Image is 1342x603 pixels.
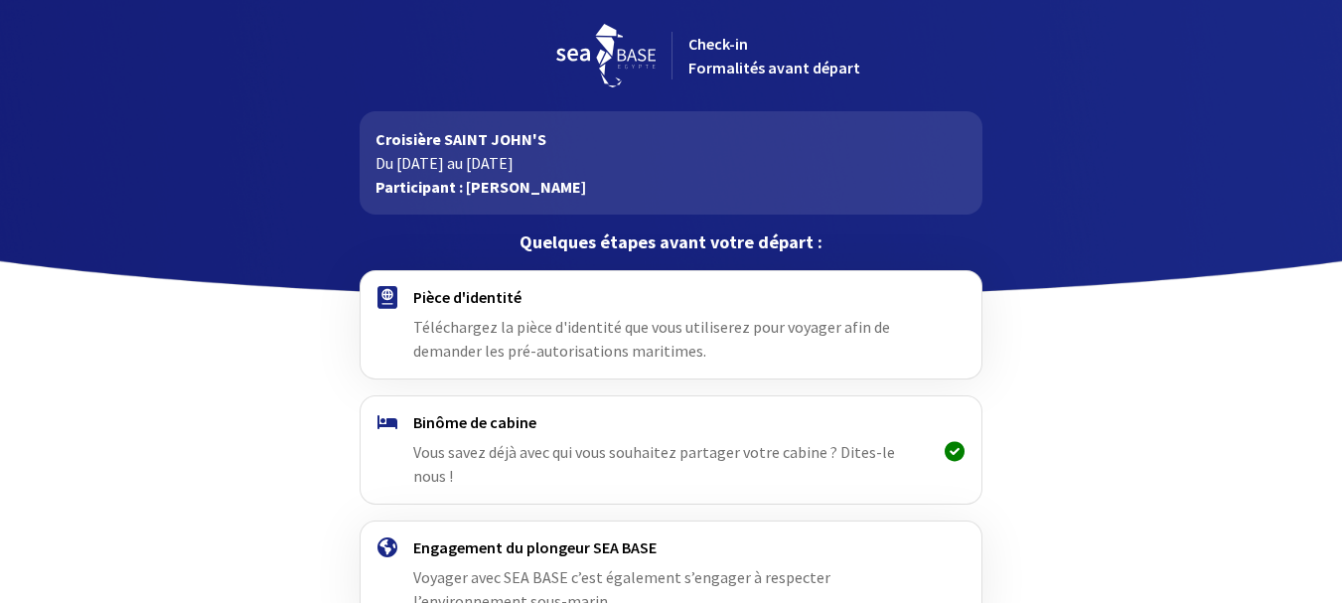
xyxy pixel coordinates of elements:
p: Croisière SAINT JOHN'S [375,127,967,151]
p: Du [DATE] au [DATE] [375,151,967,175]
span: Vous savez déjà avec qui vous souhaitez partager votre cabine ? Dites-le nous ! [413,442,895,486]
span: Check-in Formalités avant départ [688,34,860,77]
img: binome.svg [377,415,397,429]
img: engagement.svg [377,537,397,557]
img: passport.svg [377,286,397,309]
span: Téléchargez la pièce d'identité que vous utiliserez pour voyager afin de demander les pré-autoris... [413,317,890,361]
img: logo_seabase.svg [556,24,656,87]
h4: Pièce d'identité [413,287,929,307]
p: Participant : [PERSON_NAME] [375,175,967,199]
p: Quelques étapes avant votre départ : [360,230,982,254]
h4: Engagement du plongeur SEA BASE [413,537,929,557]
h4: Binôme de cabine [413,412,929,432]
